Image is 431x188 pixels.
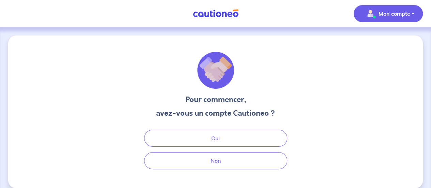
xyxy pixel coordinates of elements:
[379,10,410,18] p: Mon compte
[144,152,287,169] button: Non
[197,52,234,89] img: illu_welcome.svg
[156,108,275,119] h3: avez-vous un compte Cautioneo ?
[144,130,287,147] button: Oui
[365,8,376,19] img: illu_account_valid_menu.svg
[156,94,275,105] h3: Pour commencer,
[190,9,241,18] img: Cautioneo
[354,5,423,22] button: illu_account_valid_menu.svgMon compte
